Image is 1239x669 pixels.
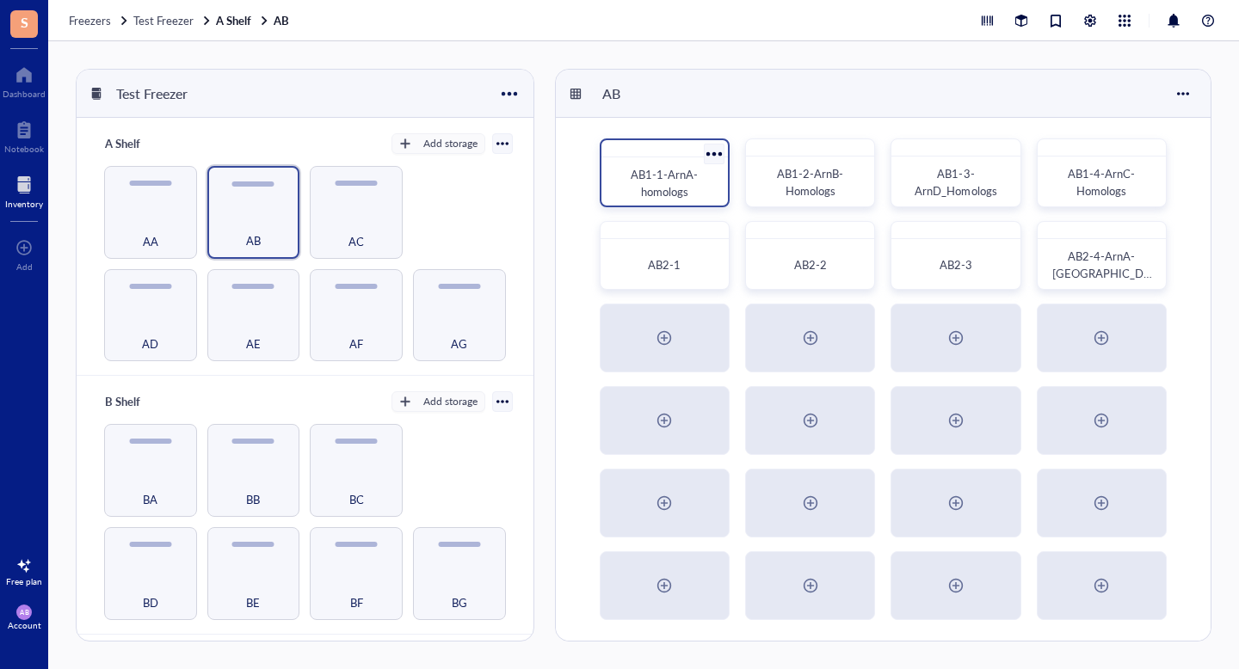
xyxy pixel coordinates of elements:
[4,116,44,154] a: Notebook
[143,232,158,251] span: AA
[595,79,698,108] div: AB
[349,490,364,509] span: BC
[1052,248,1152,298] span: AB2-4-ArnA-[GEOGRAPHIC_DATA]
[246,231,261,250] span: AB
[451,334,467,353] span: AG
[423,394,478,409] div: Add storage
[20,608,28,616] span: AB
[108,79,212,108] div: Test Freezer
[97,132,200,156] div: A Shelf
[349,334,363,353] span: AF
[3,61,46,99] a: Dashboard
[69,12,111,28] span: Freezers
[97,390,200,414] div: B Shelf
[4,144,44,154] div: Notebook
[648,256,681,273] span: AB2-1
[452,593,467,612] span: BG
[21,11,28,33] span: S
[16,261,33,272] div: Add
[246,490,260,509] span: BB
[777,165,843,199] span: AB1-2-ArnB-Homologs
[348,232,364,251] span: AC
[246,593,260,612] span: BE
[5,199,43,209] div: Inventory
[133,12,194,28] span: Test Freezer
[391,391,485,412] button: Add storage
[391,133,485,154] button: Add storage
[246,334,261,353] span: AE
[350,593,363,612] span: BF
[143,593,158,612] span: BD
[133,13,213,28] a: Test Freezer
[940,256,972,273] span: AB2-3
[142,334,158,353] span: AD
[5,171,43,209] a: Inventory
[631,166,698,199] span: AB1-1-ArnA-homologs
[216,13,293,28] a: A ShelfAB
[423,136,478,151] div: Add storage
[3,89,46,99] div: Dashboard
[69,13,130,28] a: Freezers
[6,576,42,586] div: Free plan
[915,165,996,199] span: AB1-3-ArnD_Homologs
[1068,165,1135,199] span: AB1-4-ArnC-Homologs
[8,620,41,630] div: Account
[143,490,157,509] span: BA
[794,256,827,273] span: AB2-2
